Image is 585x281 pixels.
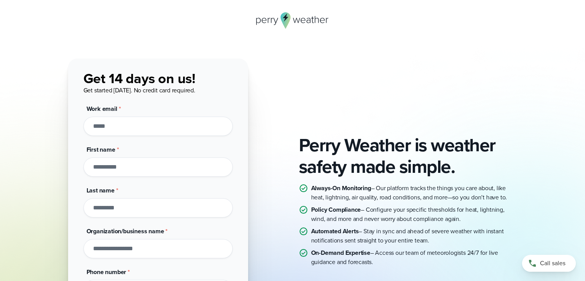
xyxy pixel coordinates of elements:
strong: On-Demand Expertise [311,248,370,257]
p: – Stay in sync and ahead of severe weather with instant notifications sent straight to your entir... [311,227,517,245]
p: – Access our team of meteorologists 24/7 for live guidance and forecasts. [311,248,517,267]
p: – Configure your specific thresholds for heat, lightning, wind, and more and never worry about co... [311,205,517,224]
span: Get started [DATE]. No credit card required. [83,86,195,95]
span: First name [87,145,115,154]
span: Call sales [540,259,565,268]
span: Get 14 days on us! [83,68,195,89]
p: – Our platform tracks the things you care about, like heat, lightning, air quality, road conditio... [311,184,517,202]
a: Call sales [522,255,576,272]
strong: Policy Compliance [311,205,361,214]
span: Organization/business name [87,227,164,236]
h1: Perry Weather is weather safety made simple. [299,134,517,177]
span: Last name [87,186,115,195]
span: Work email [87,104,117,113]
strong: Always-On Monitoring [311,184,371,192]
strong: Automated Alerts [311,227,359,236]
span: Phone number [87,268,127,276]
